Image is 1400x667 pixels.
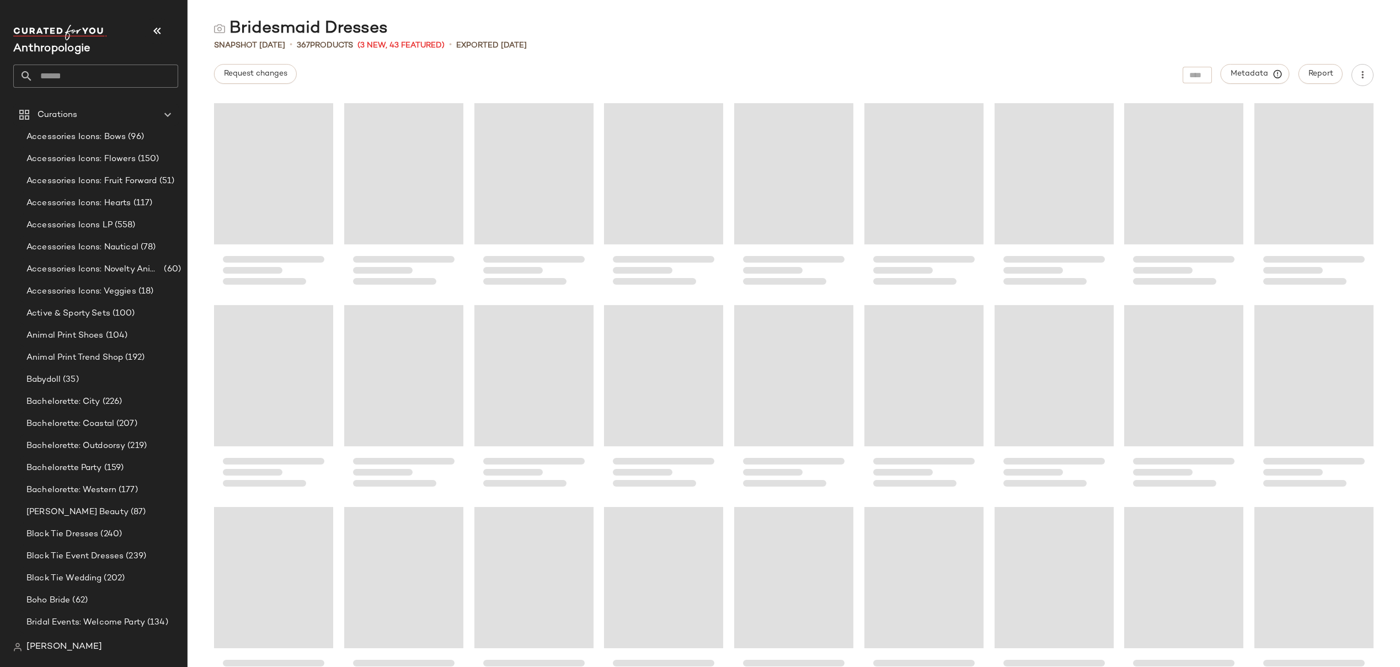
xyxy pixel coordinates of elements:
div: Loading... [474,102,594,295]
span: Bachelorette: Coastal [26,418,114,430]
span: Metadata [1230,69,1280,79]
div: Loading... [1124,102,1243,295]
div: Loading... [474,303,594,497]
div: Loading... [214,303,333,497]
div: Products [297,40,353,51]
span: (202) [101,572,125,585]
button: Report [1299,64,1343,84]
span: Bridal Events: Welcome Party [26,616,145,629]
span: (96) [126,131,144,143]
span: 367 [297,41,310,50]
span: (207) [114,418,137,430]
span: (3 New, 43 Featured) [357,40,445,51]
img: svg%3e [13,643,22,652]
span: (240) [98,528,122,541]
span: Report [1308,70,1333,78]
span: Boho Bride [26,594,70,607]
span: (239) [124,550,146,563]
span: • [449,39,452,52]
div: Loading... [1124,303,1243,497]
span: (104) [104,329,128,342]
span: Bachelorette: Western [26,484,116,497]
span: (62) [70,594,88,607]
span: (18) [136,285,154,298]
span: Snapshot [DATE] [214,40,285,51]
span: Black Tie Dresses [26,528,98,541]
span: (177) [116,484,138,497]
span: Curations [38,109,77,121]
span: Active & Sporty Sets [26,307,110,320]
span: Accessories Icons: Nautical [26,241,138,254]
div: Loading... [1254,102,1374,295]
span: (51) [157,175,175,188]
span: Request changes [223,70,287,78]
span: Accessories Icons: Veggies [26,285,136,298]
span: Accessories Icons LP [26,219,113,232]
span: [PERSON_NAME] [26,641,102,654]
img: cfy_white_logo.C9jOOHJF.svg [13,25,107,40]
span: Accessories Icons: Flowers [26,153,136,166]
div: Loading... [995,102,1114,295]
span: • [290,39,292,52]
span: (150) [136,153,159,166]
div: Loading... [864,102,984,295]
span: (35) [61,373,79,386]
span: (226) [100,396,122,408]
span: Babydoll [26,373,61,386]
span: (60) [162,263,181,276]
button: Request changes [214,64,297,84]
span: (159) [102,462,124,474]
span: Accessories Icons: Fruit Forward [26,175,157,188]
span: (558) [113,219,136,232]
span: [PERSON_NAME] Beauty [26,506,129,519]
div: Bridesmaid Dresses [214,18,388,40]
div: Loading... [604,102,723,295]
span: Accessories Icons: Hearts [26,197,131,210]
img: svg%3e [214,23,225,34]
div: Loading... [214,102,333,295]
div: Loading... [995,303,1114,497]
span: (78) [138,241,156,254]
span: (87) [129,506,146,519]
div: Loading... [734,303,853,497]
span: Accessories Icons: Novelty Animal [26,263,162,276]
span: (219) [125,440,147,452]
p: Exported [DATE] [456,40,527,51]
div: Loading... [734,102,853,295]
button: Metadata [1221,64,1290,84]
div: Loading... [1254,303,1374,497]
span: Black Tie Event Dresses [26,550,124,563]
span: Black Tie Wedding [26,572,101,585]
span: (117) [131,197,153,210]
span: Accessories Icons: Bows [26,131,126,143]
span: Bachelorette: Outdoorsy [26,440,125,452]
div: Loading... [344,303,463,497]
div: Loading... [864,303,984,497]
span: Animal Print Shoes [26,329,104,342]
span: Animal Print Trend Shop [26,351,123,364]
span: (134) [145,616,168,629]
span: (100) [110,307,135,320]
span: Bachelorette Party [26,462,102,474]
span: Bachelorette: City [26,396,100,408]
span: Current Company Name [13,43,90,55]
div: Loading... [344,102,463,295]
span: (192) [123,351,145,364]
div: Loading... [604,303,723,497]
